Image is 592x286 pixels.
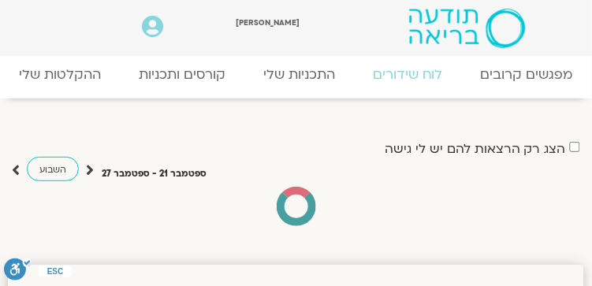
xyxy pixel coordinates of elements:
label: הצג רק הרצאות להם יש לי גישה [385,142,566,156]
a: לוח שידורים [354,58,462,91]
a: התכניות שלי [244,58,354,91]
p: ספטמבר 21 - ספטמבר 27 [102,166,207,182]
a: קורסים ותכניות [120,58,244,91]
span: השבוע [39,164,66,176]
a: השבוע [27,157,79,181]
span: [PERSON_NAME] [236,17,300,28]
a: מפגשים קרובים [462,58,592,91]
